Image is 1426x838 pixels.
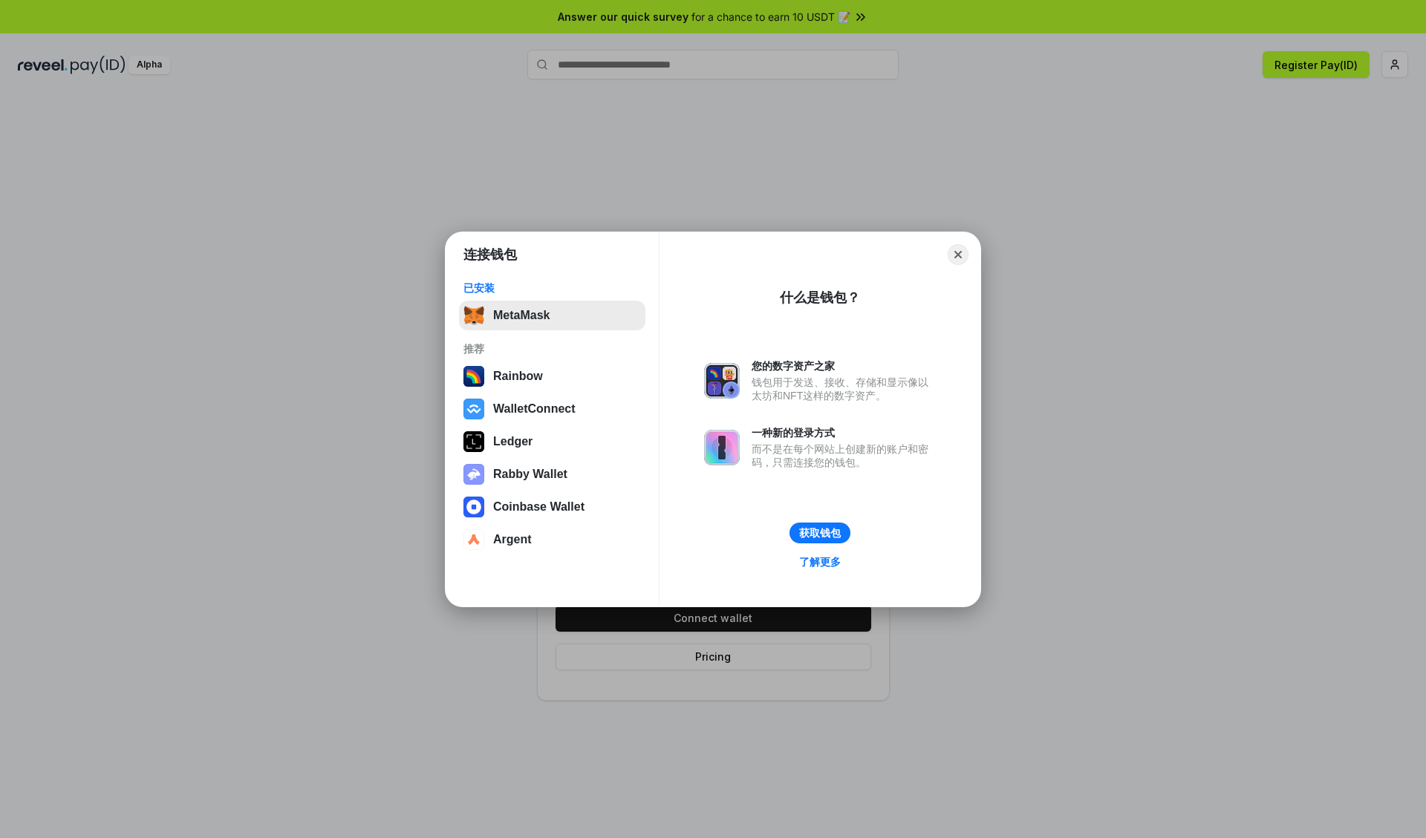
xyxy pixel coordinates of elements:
[459,525,645,554] button: Argent
[463,464,484,485] img: svg+xml,%3Csvg%20xmlns%3D%22http%3A%2F%2Fwww.w3.org%2F2000%2Fsvg%22%20fill%3D%22none%22%20viewBox...
[790,552,850,572] a: 了解更多
[948,244,968,265] button: Close
[752,442,936,469] div: 而不是在每个网站上创建新的账户和密码，只需连接您的钱包。
[459,492,645,522] button: Coinbase Wallet
[752,426,936,439] div: 一种新的登录方式
[459,459,645,489] button: Rabby Wallet
[463,281,641,295] div: 已安装
[493,533,532,546] div: Argent
[463,342,641,356] div: 推荐
[799,526,841,540] div: 获取钱包
[752,376,936,402] div: 钱包用于发送、接收、存储和显示像以太坊和NFT这样的数字资产。
[463,366,484,387] img: svg+xml,%3Csvg%20width%3D%22120%22%20height%3D%22120%22%20viewBox%3D%220%200%20120%20120%22%20fil...
[752,359,936,373] div: 您的数字资产之家
[493,309,550,322] div: MetaMask
[799,555,841,569] div: 了解更多
[704,363,740,399] img: svg+xml,%3Csvg%20xmlns%3D%22http%3A%2F%2Fwww.w3.org%2F2000%2Fsvg%22%20fill%3D%22none%22%20viewBox...
[463,497,484,517] img: svg+xml,%3Csvg%20width%3D%2228%22%20height%3D%2228%22%20viewBox%3D%220%200%2028%2028%22%20fill%3D...
[493,370,543,383] div: Rainbow
[780,289,860,307] div: 什么是钱包？
[493,500,585,514] div: Coinbase Wallet
[459,301,645,330] button: MetaMask
[463,431,484,452] img: svg+xml,%3Csvg%20xmlns%3D%22http%3A%2F%2Fwww.w3.org%2F2000%2Fsvg%22%20width%3D%2228%22%20height%3...
[704,430,740,465] img: svg+xml,%3Csvg%20xmlns%3D%22http%3A%2F%2Fwww.w3.org%2F2000%2Fsvg%22%20fill%3D%22none%22%20viewBox...
[493,468,567,481] div: Rabby Wallet
[459,427,645,456] button: Ledger
[459,394,645,424] button: WalletConnect
[459,361,645,391] button: Rainbow
[463,246,517,263] h1: 连接钱包
[493,435,533,448] div: Ledger
[463,529,484,550] img: svg+xml,%3Csvg%20width%3D%2228%22%20height%3D%2228%22%20viewBox%3D%220%200%2028%2028%22%20fill%3D...
[789,523,850,543] button: 获取钱包
[493,402,576,416] div: WalletConnect
[463,399,484,419] img: svg+xml,%3Csvg%20width%3D%2228%22%20height%3D%2228%22%20viewBox%3D%220%200%2028%2028%22%20fill%3D...
[463,305,484,326] img: svg+xml,%3Csvg%20fill%3D%22none%22%20height%3D%2233%22%20viewBox%3D%220%200%2035%2033%22%20width%...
